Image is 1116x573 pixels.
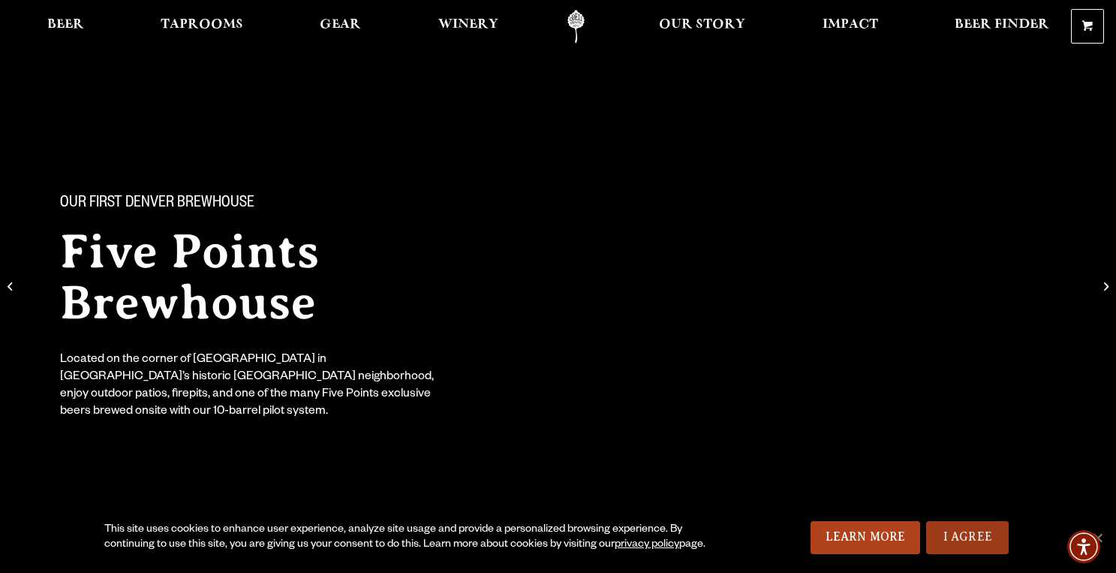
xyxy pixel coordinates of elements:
a: Beer [38,10,94,44]
a: Odell Home [548,10,604,44]
div: This site uses cookies to enhance user experience, analyze site usage and provide a personalized ... [104,523,729,553]
a: privacy policy [615,539,679,551]
span: Impact [823,19,878,31]
a: I Agree [926,521,1009,554]
a: Impact [813,10,888,44]
a: Taprooms [151,10,253,44]
a: Our Story [649,10,755,44]
span: Our Story [659,19,745,31]
a: Learn More [811,521,921,554]
span: Our First Denver Brewhouse [60,195,254,214]
div: Accessibility Menu [1067,530,1100,563]
span: Winery [438,19,498,31]
div: Located on the corner of [GEOGRAPHIC_DATA] in [GEOGRAPHIC_DATA]’s historic [GEOGRAPHIC_DATA] neig... [60,352,444,421]
span: Beer Finder [955,19,1049,31]
span: Gear [320,19,361,31]
span: Taprooms [161,19,243,31]
a: Winery [429,10,508,44]
span: Beer [47,19,84,31]
a: Gear [310,10,371,44]
a: Beer Finder [945,10,1059,44]
h2: Five Points Brewhouse [60,226,528,328]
